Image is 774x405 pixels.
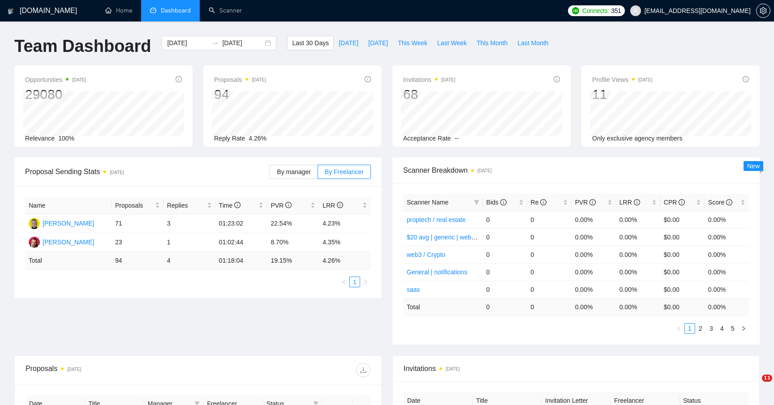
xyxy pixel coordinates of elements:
td: 0.00% [616,246,660,263]
div: [PERSON_NAME] [43,237,94,247]
span: Invitations [404,363,748,374]
td: 4 [163,252,215,269]
img: MS [29,237,40,248]
span: -- [455,135,459,142]
td: 0 [527,246,572,263]
li: 1 [684,323,695,334]
td: 0.00% [572,246,616,263]
td: Total [25,252,112,269]
span: download [357,367,370,374]
span: info-circle [679,199,685,205]
a: 1 [350,277,360,287]
td: 0.00% [705,263,749,281]
span: filter [474,200,479,205]
a: saas [407,286,420,293]
button: Last Month [512,36,553,50]
a: searchScanner [209,7,242,14]
span: user [632,8,639,14]
a: 5 [728,324,738,333]
a: General | notifications [407,269,467,276]
td: 0 [483,281,527,298]
td: 4.26 % [319,252,371,269]
td: 0.00% [705,246,749,263]
span: By Freelancer [325,168,364,175]
div: 11 [592,86,652,103]
li: Previous Page [339,277,349,287]
li: 4 [717,323,727,334]
a: setting [756,7,770,14]
td: 0.00% [572,281,616,298]
span: Proposals [115,200,153,210]
time: [DATE] [638,77,652,82]
a: web3 / Crypto [407,251,445,258]
time: [DATE] [441,77,455,82]
span: This Month [477,38,507,48]
a: proptech / real estate [407,216,466,223]
td: 0.00% [705,281,749,298]
button: download [356,363,370,377]
td: 01:18:04 [215,252,267,269]
span: CPR [664,199,685,206]
td: 0.00 % [572,298,616,315]
iframe: Intercom live chat [744,375,765,396]
span: This Week [398,38,427,48]
input: Start date [167,38,208,48]
span: Scanner Breakdown [403,165,749,176]
td: 3 [163,214,215,233]
td: 71 [112,214,163,233]
time: [DATE] [72,77,86,82]
time: [DATE] [252,77,266,82]
li: Next Page [738,323,749,334]
span: Dashboard [161,7,191,14]
td: 22.54% [267,214,319,233]
td: 23 [112,233,163,252]
time: [DATE] [110,170,124,175]
td: 19.15 % [267,252,319,269]
div: 94 [214,86,266,103]
span: Re [531,199,547,206]
a: homeHome [105,7,132,14]
td: 0 [527,228,572,246]
span: info-circle [726,199,732,205]
td: 0 [527,281,572,298]
a: $20 avg | generic | web apps [407,234,487,241]
td: $0.00 [660,211,705,228]
span: Relevance [25,135,55,142]
li: 2 [695,323,706,334]
div: 68 [403,86,456,103]
td: 4.23% [319,214,371,233]
span: info-circle [337,202,343,208]
span: dashboard [150,7,156,13]
span: to [211,39,219,47]
th: Replies [163,197,215,214]
span: Invitations [403,74,456,85]
span: Reply Rate [214,135,245,142]
span: left [341,279,347,285]
span: info-circle [176,76,182,82]
a: MG[PERSON_NAME] [29,219,94,226]
button: [DATE] [334,36,363,50]
span: info-circle [743,76,749,82]
time: [DATE] [67,367,81,372]
td: 0.00% [705,228,749,246]
span: Bids [486,199,507,206]
td: 0.00% [705,211,749,228]
span: info-circle [540,199,546,205]
span: PVR [575,199,596,206]
span: 100% [58,135,74,142]
span: LRR [322,202,343,209]
button: [DATE] [363,36,393,50]
span: Replies [167,200,205,210]
span: info-circle [500,199,507,205]
button: left [674,323,684,334]
input: End date [222,38,263,48]
span: filter [472,196,481,209]
span: Scanner Name [407,199,448,206]
span: Only exclusive agency members [592,135,683,142]
td: $0.00 [660,281,705,298]
td: 94 [112,252,163,269]
td: 0.00% [616,281,660,298]
span: [DATE] [339,38,358,48]
span: 4.26% [249,135,267,142]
